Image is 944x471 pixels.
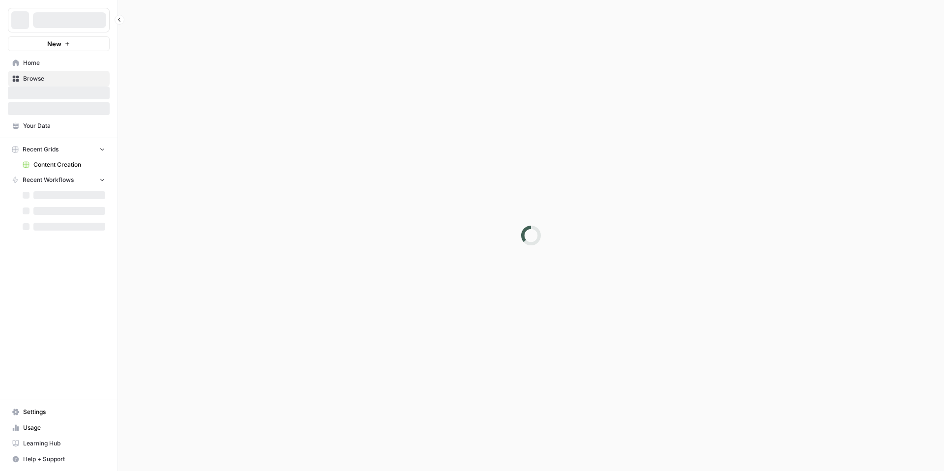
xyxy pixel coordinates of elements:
[23,176,74,184] span: Recent Workflows
[47,39,61,49] span: New
[23,59,105,67] span: Home
[23,455,105,464] span: Help + Support
[23,408,105,416] span: Settings
[8,173,110,187] button: Recent Workflows
[23,423,105,432] span: Usage
[8,71,110,87] a: Browse
[8,36,110,51] button: New
[8,420,110,436] a: Usage
[23,145,59,154] span: Recent Grids
[23,74,105,83] span: Browse
[8,118,110,134] a: Your Data
[8,436,110,451] a: Learning Hub
[8,55,110,71] a: Home
[8,142,110,157] button: Recent Grids
[23,439,105,448] span: Learning Hub
[33,160,105,169] span: Content Creation
[8,404,110,420] a: Settings
[8,451,110,467] button: Help + Support
[18,157,110,173] a: Content Creation
[23,121,105,130] span: Your Data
